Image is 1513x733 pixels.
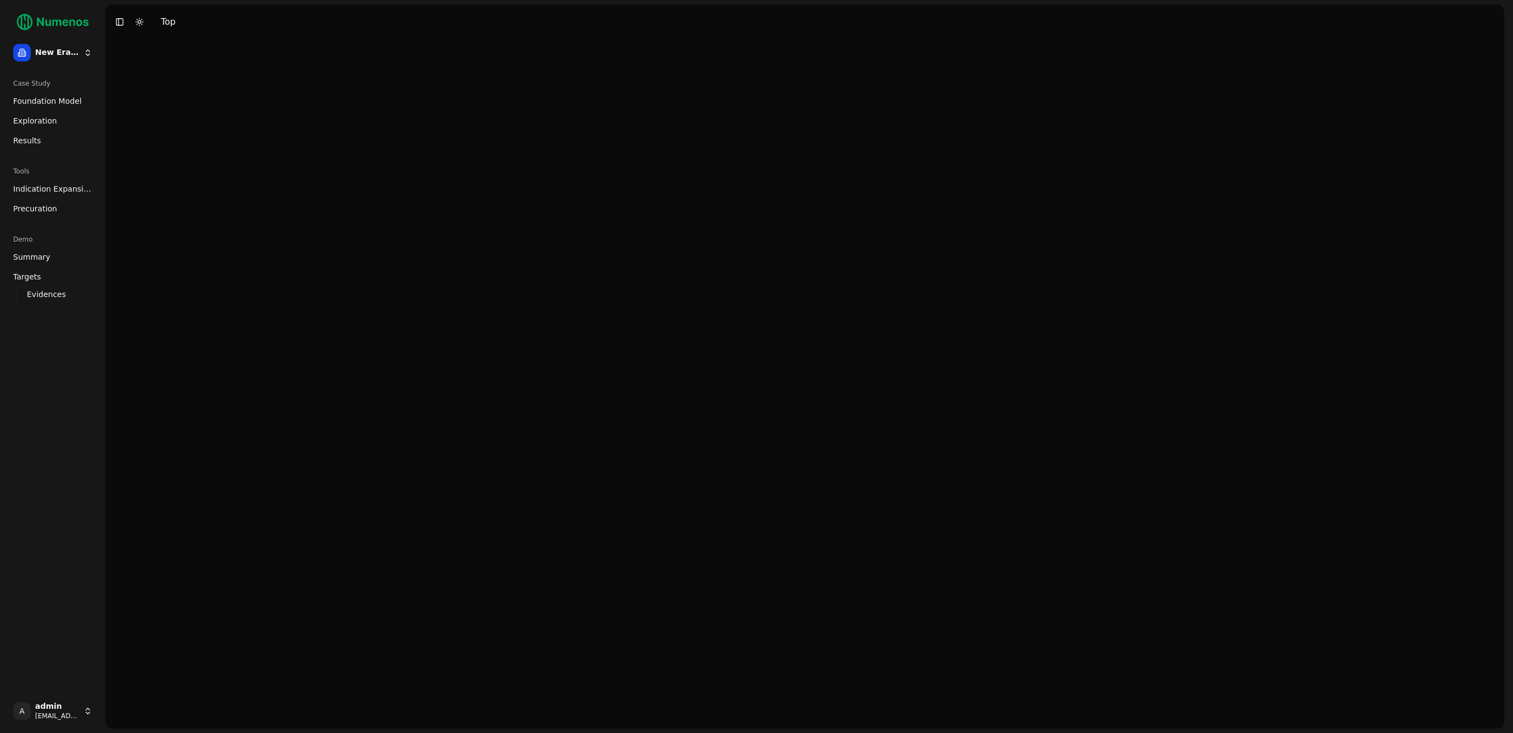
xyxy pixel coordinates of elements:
[13,271,41,282] span: Targets
[13,183,92,194] span: Indication Expansion
[13,96,82,107] span: Foundation Model
[9,163,97,180] div: Tools
[13,135,41,146] span: Results
[13,115,57,126] span: Exploration
[13,203,57,214] span: Precuration
[9,132,97,149] a: Results
[9,698,97,724] button: Aadmin[EMAIL_ADDRESS]
[9,9,97,35] img: Numenos
[9,268,97,286] a: Targets
[112,14,127,30] button: Toggle Sidebar
[27,289,66,300] span: Evidences
[9,40,97,66] button: New Era Therapeutics
[9,200,97,217] a: Precuration
[9,92,97,110] a: Foundation Model
[132,14,147,30] button: Toggle Dark Mode
[35,702,79,712] span: admin
[23,287,83,302] a: Evidences
[161,15,176,29] div: Top
[9,248,97,266] a: Summary
[9,75,97,92] div: Case Study
[9,112,97,130] a: Exploration
[9,180,97,198] a: Indication Expansion
[35,48,79,58] span: New Era Therapeutics
[13,251,51,262] span: Summary
[35,712,79,720] span: [EMAIL_ADDRESS]
[13,702,31,720] span: A
[9,231,97,248] div: Demo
